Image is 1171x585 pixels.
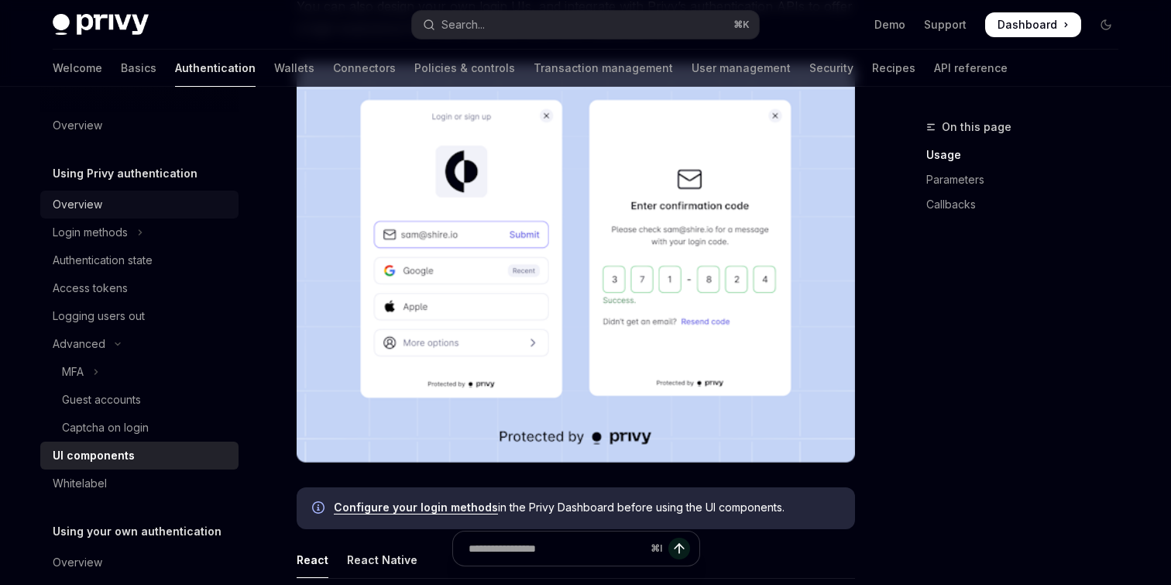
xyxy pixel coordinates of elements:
a: Welcome [53,50,102,87]
svg: Info [312,501,328,517]
button: Send message [668,538,690,559]
span: in the Privy Dashboard before using the UI components. [334,500,840,515]
div: Whitelabel [53,474,107,493]
a: Policies & controls [414,50,515,87]
a: Dashboard [985,12,1081,37]
a: Basics [121,50,156,87]
span: On this page [942,118,1011,136]
input: Ask a question... [469,532,644,566]
a: Security [809,50,853,87]
a: Usage [926,143,1131,167]
button: Open search [412,11,759,39]
a: Callbacks [926,192,1131,217]
div: MFA [62,363,84,381]
div: Advanced [53,335,105,353]
img: dark logo [53,14,149,36]
a: Logging users out [40,302,239,330]
div: Access tokens [53,279,128,298]
a: User management [692,50,791,87]
a: Authentication [175,50,256,87]
a: Transaction management [534,50,673,87]
div: Guest accounts [62,391,141,409]
button: Toggle MFA section [40,358,239,386]
a: Recipes [872,50,915,87]
a: Captcha on login [40,414,239,442]
img: images/Onboard.png [297,64,855,463]
a: Guest accounts [40,386,239,414]
button: Toggle Login methods section [40,219,239,246]
a: Connectors [333,50,396,87]
a: Demo [874,17,905,33]
a: Whitelabel [40,470,239,497]
a: UI components [40,442,239,470]
h5: Using your own authentication [53,522,221,541]
button: Toggle dark mode [1094,12,1118,37]
a: Configure your login methods [334,501,498,514]
a: Parameters [926,167,1131,192]
button: Toggle Advanced section [40,330,239,358]
div: Overview [53,116,102,135]
div: Search... [441,15,485,34]
span: ⌘ K [733,19,750,31]
div: Authentication state [53,251,153,270]
div: Logging users out [53,307,145,325]
a: Overview [40,549,239,576]
span: Dashboard [998,17,1057,33]
a: Wallets [274,50,314,87]
h5: Using Privy authentication [53,164,197,183]
div: Overview [53,553,102,572]
a: Overview [40,112,239,139]
a: Overview [40,191,239,219]
div: Overview [53,195,102,214]
a: Authentication state [40,246,239,274]
a: API reference [934,50,1008,87]
a: Access tokens [40,274,239,302]
div: Login methods [53,223,128,242]
div: Captcha on login [62,418,149,437]
a: Support [924,17,967,33]
div: UI components [53,446,135,465]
